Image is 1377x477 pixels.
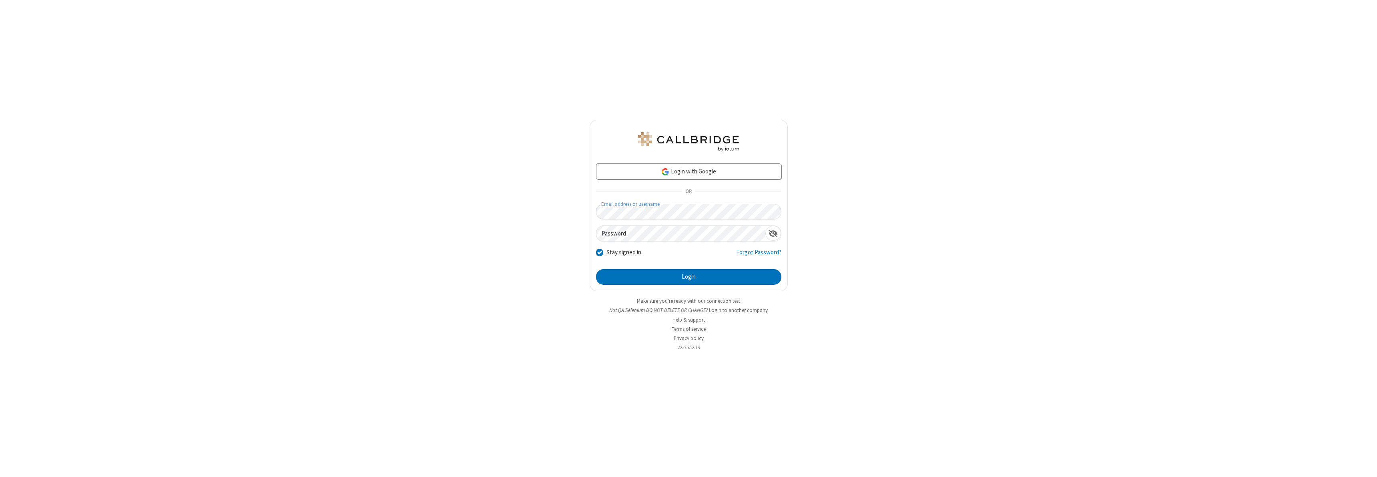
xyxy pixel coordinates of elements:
a: Login with Google [596,163,781,179]
li: Not QA Selenium DO NOT DELETE OR CHANGE? [590,306,788,314]
li: v2.6.352.13 [590,344,788,351]
a: Terms of service [672,326,706,332]
img: google-icon.png [661,167,670,176]
iframe: Chat [1357,456,1371,471]
a: Help & support [672,316,705,323]
a: Privacy policy [674,335,704,342]
button: Login [596,269,781,285]
button: Login to another company [709,306,768,314]
a: Make sure you're ready with our connection test [637,298,740,304]
img: QA Selenium DO NOT DELETE OR CHANGE [636,132,741,151]
a: Forgot Password? [736,248,781,263]
span: OR [682,186,695,197]
label: Stay signed in [606,248,641,257]
div: Show password [765,226,781,241]
input: Email address or username [596,204,781,219]
input: Password [596,226,765,242]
